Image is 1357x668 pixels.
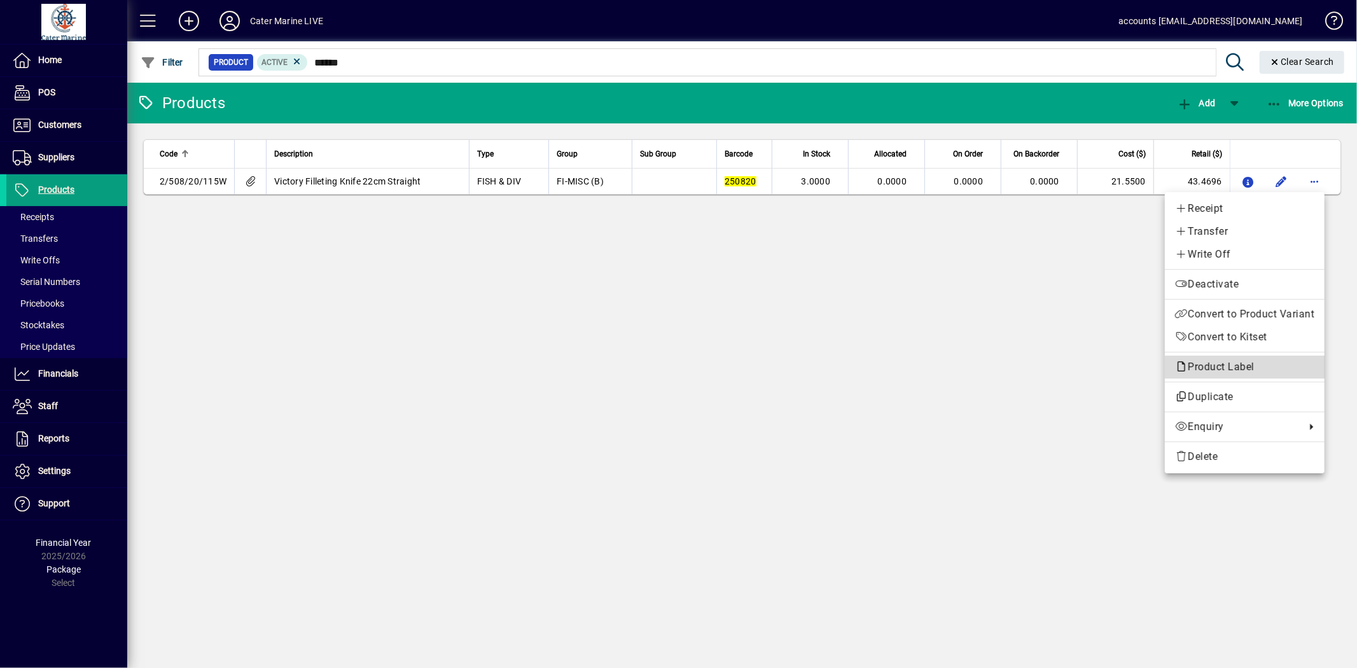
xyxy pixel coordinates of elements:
span: Receipt [1175,201,1314,216]
span: Convert to Kitset [1175,330,1314,345]
span: Product Label [1175,361,1261,373]
button: Deactivate product [1165,273,1325,296]
span: Duplicate [1175,389,1314,405]
span: Delete [1175,449,1314,464]
span: Write Off [1175,247,1314,262]
span: Convert to Product Variant [1175,307,1314,322]
span: Transfer [1175,224,1314,239]
span: Deactivate [1175,277,1314,292]
span: Enquiry [1175,419,1299,435]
